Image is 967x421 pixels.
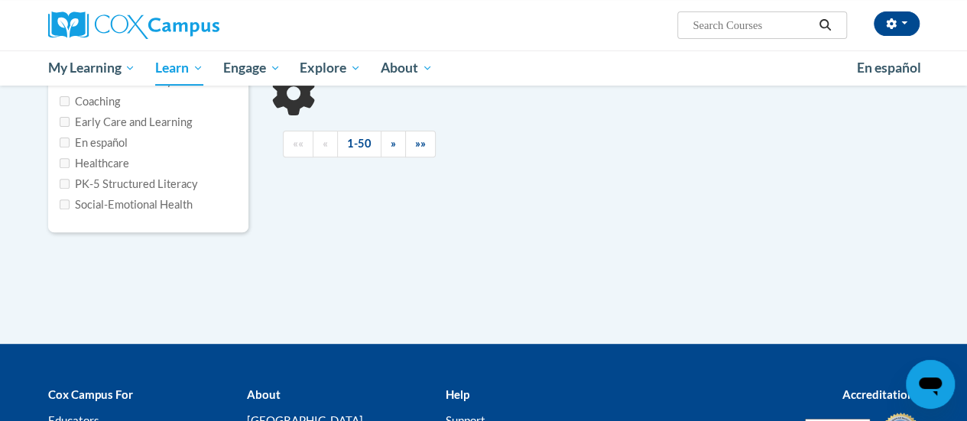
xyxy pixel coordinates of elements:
[246,387,280,401] b: About
[290,50,371,86] a: Explore
[60,179,70,189] input: Checkbox for Options
[313,131,338,157] a: Previous
[857,60,921,76] span: En español
[155,59,203,77] span: Learn
[381,131,406,157] a: Next
[60,199,70,209] input: Checkbox for Options
[415,137,426,150] span: »»
[48,387,133,401] b: Cox Campus For
[445,387,469,401] b: Help
[60,96,70,106] input: Checkbox for Options
[60,134,128,151] label: En español
[381,59,433,77] span: About
[213,50,290,86] a: Engage
[145,50,213,86] a: Learn
[371,50,443,86] a: About
[48,11,219,39] img: Cox Campus
[60,196,193,213] label: Social-Emotional Health
[223,59,281,77] span: Engage
[813,16,836,34] button: Search
[38,50,146,86] a: My Learning
[60,176,198,193] label: PK-5 Structured Literacy
[842,387,920,401] b: Accreditations
[37,50,931,86] div: Main menu
[60,117,70,127] input: Checkbox for Options
[47,59,135,77] span: My Learning
[60,155,129,172] label: Healthcare
[906,360,955,409] iframe: Button to launch messaging window, conversation in progress
[323,137,328,150] span: «
[405,131,436,157] a: End
[60,158,70,168] input: Checkbox for Options
[60,114,192,131] label: Early Care and Learning
[60,93,120,110] label: Coaching
[300,59,361,77] span: Explore
[874,11,920,36] button: Account Settings
[337,131,381,157] a: 1-50
[293,137,303,150] span: ««
[391,137,396,150] span: »
[283,131,313,157] a: Begining
[60,138,70,147] input: Checkbox for Options
[48,11,323,39] a: Cox Campus
[847,52,931,84] a: En español
[691,16,813,34] input: Search Courses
